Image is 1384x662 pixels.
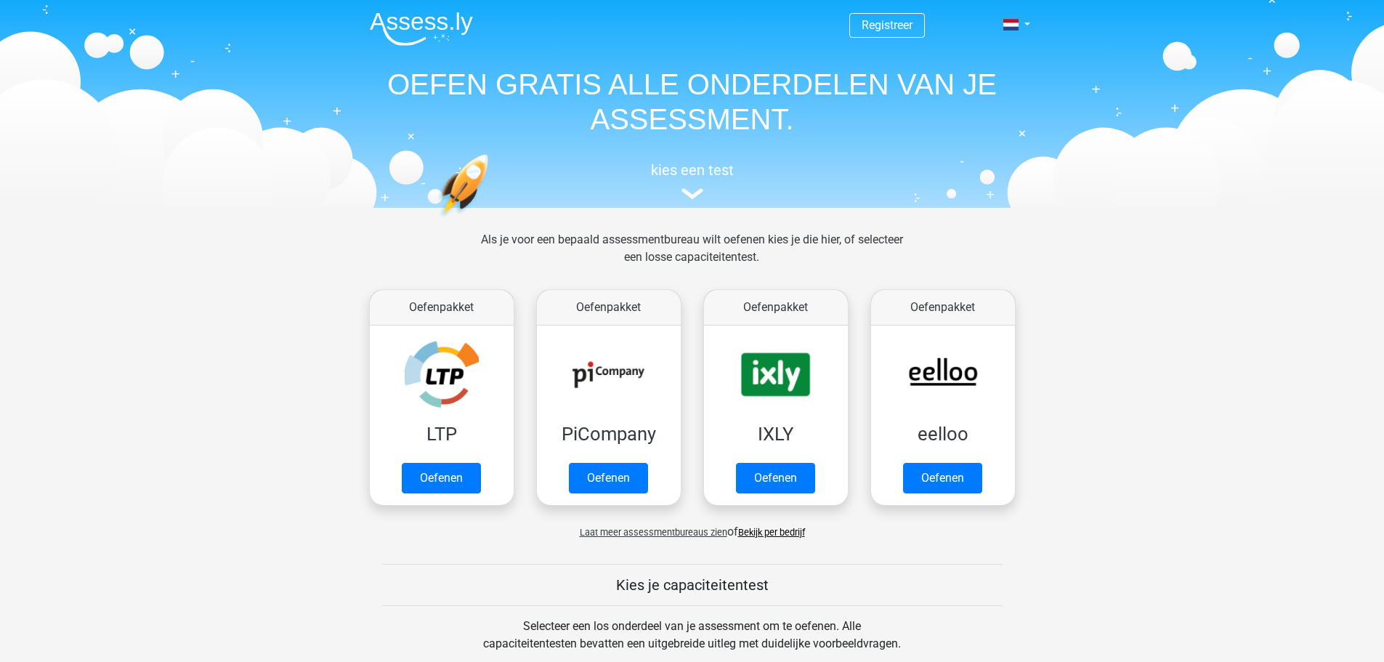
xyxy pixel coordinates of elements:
[370,12,473,46] img: Assessly
[358,161,1027,200] a: kies een test
[358,512,1027,541] div: of
[580,527,727,538] span: Laat meer assessmentbureaus zien
[736,463,815,493] a: Oefenen
[402,463,481,493] a: Oefenen
[569,463,648,493] a: Oefenen
[681,188,703,199] img: assessment
[862,18,912,32] a: Registreer
[358,67,1027,137] h1: OEFEN GRATIS ALLE ONDERDELEN VAN JE ASSESSMENT.
[469,231,915,283] div: Als je voor een bepaald assessmentbureau wilt oefenen kies je die hier, of selecteer een losse ca...
[903,463,982,493] a: Oefenen
[738,527,805,538] a: Bekijk per bedrijf
[438,154,545,286] img: oefenen
[382,576,1003,594] h5: Kies je capaciteitentest
[358,161,1027,179] h5: kies een test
